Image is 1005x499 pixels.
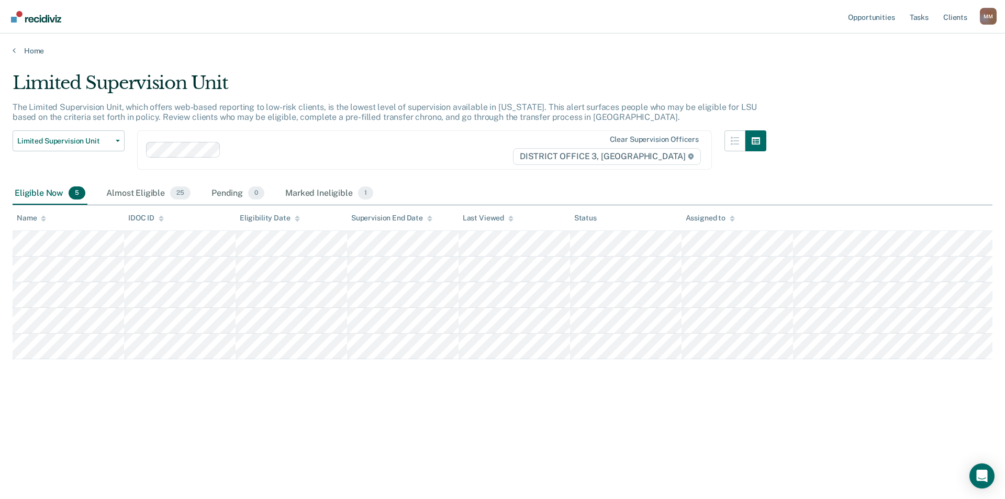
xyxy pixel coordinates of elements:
[17,137,111,146] span: Limited Supervision Unit
[13,102,757,122] p: The Limited Supervision Unit, which offers web-based reporting to low-risk clients, is the lowest...
[17,214,46,223] div: Name
[980,8,997,25] button: Profile dropdown button
[128,214,164,223] div: IDOC ID
[351,214,432,223] div: Supervision End Date
[13,46,992,56] a: Home
[463,214,513,223] div: Last Viewed
[11,11,61,23] img: Recidiviz
[513,148,701,165] span: DISTRICT OFFICE 3, [GEOGRAPHIC_DATA]
[610,135,699,144] div: Clear supervision officers
[209,182,266,205] div: Pending0
[969,463,995,489] div: Open Intercom Messenger
[686,214,735,223] div: Assigned to
[980,8,997,25] div: M M
[358,186,373,200] span: 1
[248,186,264,200] span: 0
[13,182,87,205] div: Eligible Now5
[104,182,193,205] div: Almost Eligible25
[13,72,766,102] div: Limited Supervision Unit
[240,214,300,223] div: Eligibility Date
[283,182,375,205] div: Marked Ineligible1
[69,186,85,200] span: 5
[574,214,597,223] div: Status
[170,186,191,200] span: 25
[13,130,125,151] button: Limited Supervision Unit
